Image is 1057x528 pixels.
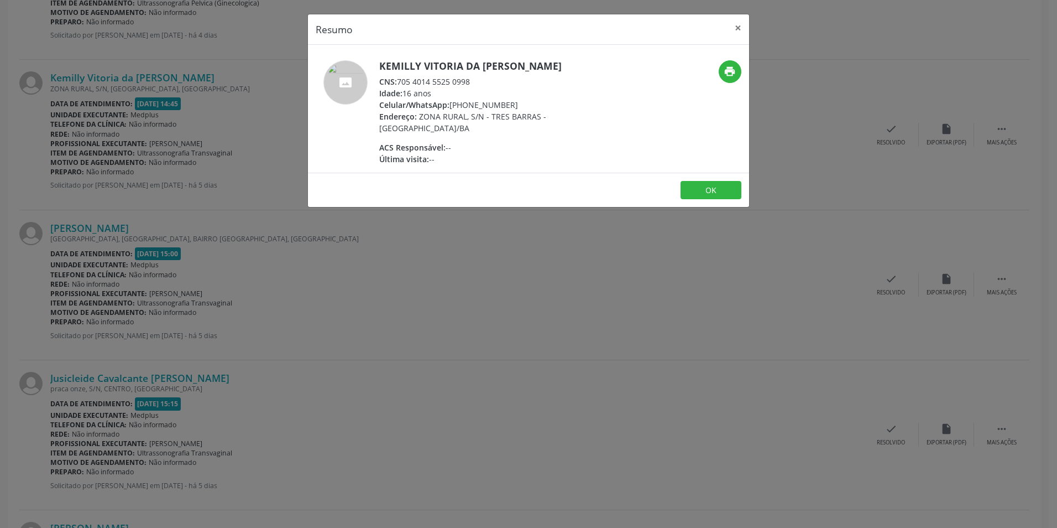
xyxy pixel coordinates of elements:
span: ZONA RURAL, S/N - TRES BARRAS - [GEOGRAPHIC_DATA]/BA [379,111,546,133]
button: print [719,60,741,83]
span: Idade: [379,88,402,99]
div: 705 4014 5525 0998 [379,76,594,87]
span: Última visita: [379,154,429,164]
span: Celular/WhatsApp: [379,100,449,110]
div: 16 anos [379,87,594,99]
button: OK [681,181,741,200]
img: accompaniment [323,60,368,105]
i: print [724,65,736,77]
span: Endereço: [379,111,417,122]
span: CNS: [379,76,397,87]
div: [PHONE_NUMBER] [379,99,594,111]
div: -- [379,142,594,153]
span: ACS Responsável: [379,142,446,153]
button: Close [727,14,749,42]
h5: Resumo [316,22,353,37]
div: -- [379,153,594,165]
h5: Kemilly Vitoria da [PERSON_NAME] [379,60,594,72]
